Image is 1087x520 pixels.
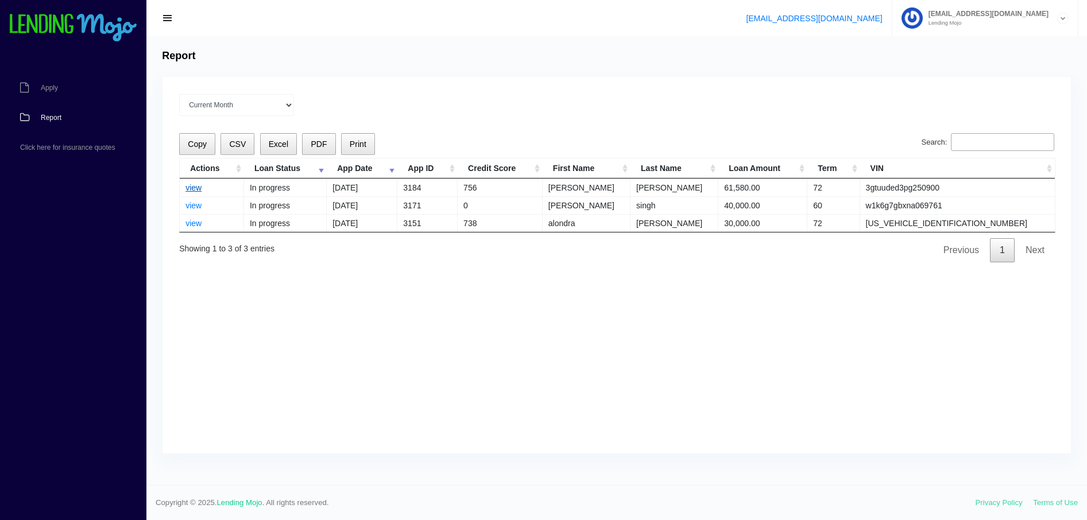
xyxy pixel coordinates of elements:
[327,196,397,214] td: [DATE]
[543,158,630,178] th: First Name: activate to sort column ascending
[630,196,718,214] td: singh
[397,196,458,214] td: 3171
[397,178,458,196] td: 3184
[458,158,543,178] th: Credit Score: activate to sort column ascending
[327,158,397,178] th: App Date: activate to sort column ascending
[180,158,244,178] th: Actions: activate to sort column ascending
[923,20,1049,26] small: Lending Mojo
[41,114,61,121] span: Report
[397,158,458,178] th: App ID: activate to sort column ascending
[217,498,262,507] a: Lending Mojo
[902,7,923,29] img: Profile image
[269,139,288,149] span: Excel
[244,196,327,214] td: In progress
[934,238,989,262] a: Previous
[718,178,807,196] td: 61,580.00
[156,497,976,509] span: Copyright © 2025. . All rights reserved.
[229,139,246,149] span: CSV
[179,236,274,255] div: Showing 1 to 3 of 3 entries
[860,196,1055,214] td: w1k6g7gbxna069761
[807,196,860,214] td: 60
[260,133,297,156] button: Excel
[179,133,215,156] button: Copy
[990,238,1015,262] a: 1
[976,498,1023,507] a: Privacy Policy
[630,158,718,178] th: Last Name: activate to sort column ascending
[188,139,207,149] span: Copy
[807,214,860,232] td: 72
[311,139,327,149] span: PDF
[807,178,860,196] td: 72
[350,139,366,149] span: Print
[543,196,630,214] td: [PERSON_NAME]
[718,196,807,214] td: 40,000.00
[718,214,807,232] td: 30,000.00
[185,219,202,228] a: view
[543,178,630,196] td: [PERSON_NAME]
[327,178,397,196] td: [DATE]
[543,214,630,232] td: alondra
[244,158,327,178] th: Loan Status: activate to sort column ascending
[244,178,327,196] td: In progress
[630,214,718,232] td: [PERSON_NAME]
[458,214,543,232] td: 738
[1033,498,1078,507] a: Terms of Use
[185,183,202,192] a: view
[244,214,327,232] td: In progress
[327,214,397,232] td: [DATE]
[41,84,58,91] span: Apply
[860,158,1055,178] th: VIN: activate to sort column ascending
[185,201,202,210] a: view
[9,14,138,42] img: logo-small.png
[458,196,543,214] td: 0
[922,133,1054,152] label: Search:
[20,144,115,151] span: Click here for insurance quotes
[807,158,860,178] th: Term: activate to sort column ascending
[397,214,458,232] td: 3151
[746,14,882,23] a: [EMAIL_ADDRESS][DOMAIN_NAME]
[860,178,1055,196] td: 3gtuuded3pg250900
[221,133,254,156] button: CSV
[860,214,1055,232] td: [US_VEHICLE_IDENTIFICATION_NUMBER]
[923,10,1049,17] span: [EMAIL_ADDRESS][DOMAIN_NAME]
[951,133,1054,152] input: Search:
[630,178,718,196] td: [PERSON_NAME]
[458,178,543,196] td: 756
[162,50,195,63] h4: Report
[718,158,807,178] th: Loan Amount: activate to sort column ascending
[341,133,375,156] button: Print
[302,133,335,156] button: PDF
[1016,238,1054,262] a: Next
